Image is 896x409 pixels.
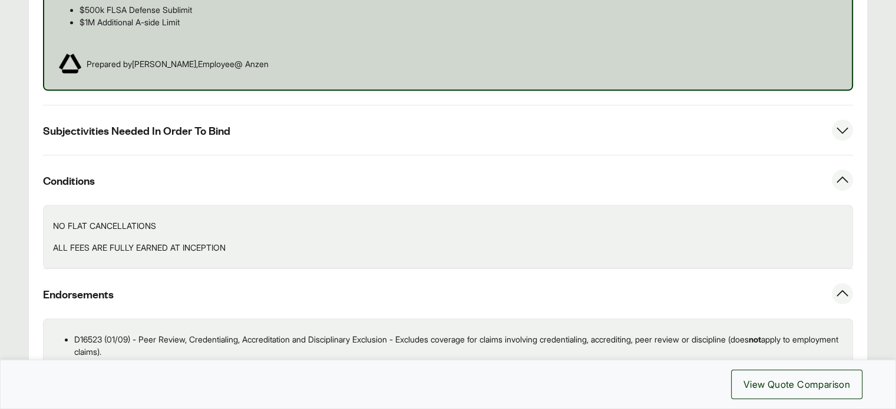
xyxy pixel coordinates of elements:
[74,358,843,370] p: D16546 (02/15) - Sports Participant Exclusion - Excludes coverage for [MEDICAL_DATA] or other bra...
[43,123,230,138] span: Subjectivities Needed In Order To Bind
[53,220,843,232] p: NO FLAT CANCELLATIONS
[731,370,862,399] button: View Quote Comparison
[749,334,761,344] strong: not
[43,155,853,205] button: Conditions
[80,16,838,28] p: $1M Additional A-side Limit
[43,173,95,188] span: Conditions
[43,105,853,155] button: Subjectivities Needed In Order To Bind
[80,4,838,16] p: $500k FLSA Defense Sublimit
[43,287,114,301] span: Endorsements
[53,241,843,254] p: ALL FEES ARE FULLY EARNED AT INCEPTION
[74,333,843,358] p: D16523 (01/09) - Peer Review, Credentialing, Accreditation and Disciplinary Exclusion - Excludes ...
[743,377,850,391] span: View Quote Comparison
[87,58,269,70] span: Prepared by [PERSON_NAME] , Employee @ Anzen
[43,269,853,318] button: Endorsements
